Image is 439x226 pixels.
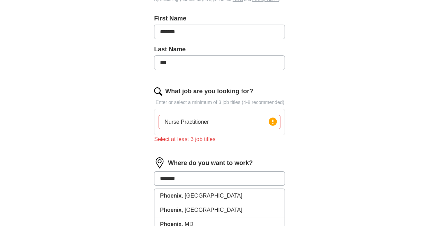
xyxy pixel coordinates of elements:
[160,207,181,213] strong: Phoenix
[168,158,253,168] label: Where do you want to work?
[154,45,285,54] label: Last Name
[154,99,285,106] p: Enter or select a minimum of 3 job titles (4-8 recommended)
[154,157,165,168] img: location.png
[154,135,285,144] div: Select at least 3 job titles
[165,87,253,96] label: What job are you looking for?
[159,115,280,129] input: Type a job title and press enter
[154,203,285,217] li: , [GEOGRAPHIC_DATA]
[154,189,285,203] li: , [GEOGRAPHIC_DATA]
[154,87,162,96] img: search.png
[160,193,181,199] strong: Phoenix
[154,14,285,23] label: First Name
